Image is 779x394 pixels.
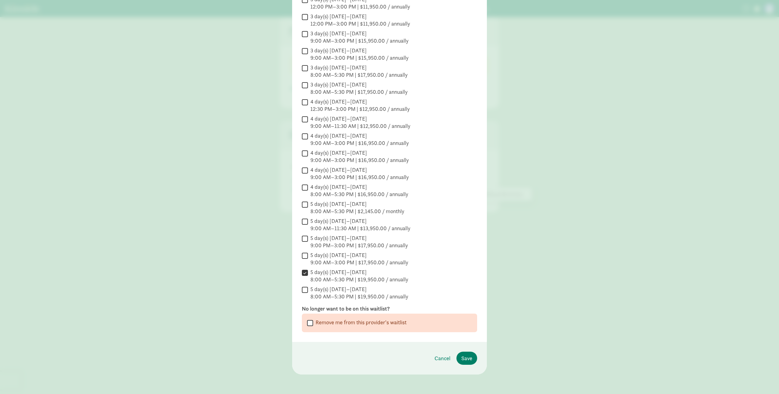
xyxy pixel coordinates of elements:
[310,30,409,37] div: 3 day(s) [DATE]–[DATE]
[310,174,409,181] div: 9:00 AM–3:00 PM | $16,950.00 / annually
[310,122,410,130] div: 9:00 AM–11:30 AM | $12,950.00 / annually
[310,191,408,198] div: 8:00 AM–5:30 PM | $16,950.00 / annually
[310,217,410,225] div: 5 day(s) [DATE]–[DATE]
[310,139,409,147] div: 9:00 AM–3:00 PM | $16,950.00 / annually
[310,157,409,164] div: 9:00 AM–3:00 PM | $16,950.00 / annually
[310,208,404,215] div: 8:00 AM–5:30 PM | $2,145.00 / monthly
[310,88,408,96] div: 8:00 AM–5:30 PM | $17,950.00 / annually
[310,149,409,157] div: 4 day(s) [DATE]–[DATE]
[310,47,409,54] div: 3 day(s) [DATE]–[DATE]
[310,234,408,242] div: 5 day(s) [DATE]–[DATE]
[310,105,410,113] div: 12:30 PM–3:00 PM | $12,950.00 / annually
[310,183,408,191] div: 4 day(s) [DATE]–[DATE]
[310,242,408,249] div: 9:00 PM–3:00 PM | $17,950.00 / annually
[456,352,477,365] button: Save
[310,252,408,259] div: 5 day(s) [DATE]–[DATE]
[310,71,408,79] div: 8:00 AM–5:30 PM | $17,950.00 / annually
[310,81,408,88] div: 3 day(s) [DATE]–[DATE]
[310,98,410,105] div: 4 day(s) [DATE]–[DATE]
[310,166,409,174] div: 4 day(s) [DATE]–[DATE]
[310,64,408,71] div: 3 day(s) [DATE]–[DATE]
[310,54,409,62] div: 9:00 AM–3:00 PM | $15,950.00 / annually
[310,37,409,44] div: 9:00 AM–3:00 PM | $15,950.00 / annually
[302,305,477,312] label: No longer want to be on this waitlist?
[310,276,408,283] div: 8:00 AM–5:30 PM | $19,950.00 / annually
[310,13,410,20] div: 3 day(s) [DATE]–[DATE]
[310,225,410,232] div: 9:00 AM–11:30 AM | $13,950.00 / annually
[310,286,408,293] div: 5 day(s) [DATE]–[DATE]
[461,354,472,362] span: Save
[310,3,410,10] div: 12:00 PM–3:00 PM | $11,950.00 / annually
[313,319,407,326] label: Remove me from this provider's waitlist
[310,269,408,276] div: 5 day(s) [DATE]–[DATE]
[435,354,450,362] span: Cancel
[310,132,409,139] div: 4 day(s) [DATE]–[DATE]
[430,352,455,365] button: Cancel
[310,200,404,208] div: 5 day(s) [DATE]–[DATE]
[310,259,408,266] div: 9:00 AM–3:00 PM | $17,950.00 / annually
[310,20,410,27] div: 12:00 PM–3:00 PM | $11,950.00 / annually
[310,293,408,300] div: 8:00 AM–5:30 PM | $19,950.00 / annually
[310,115,410,122] div: 4 day(s) [DATE]–[DATE]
